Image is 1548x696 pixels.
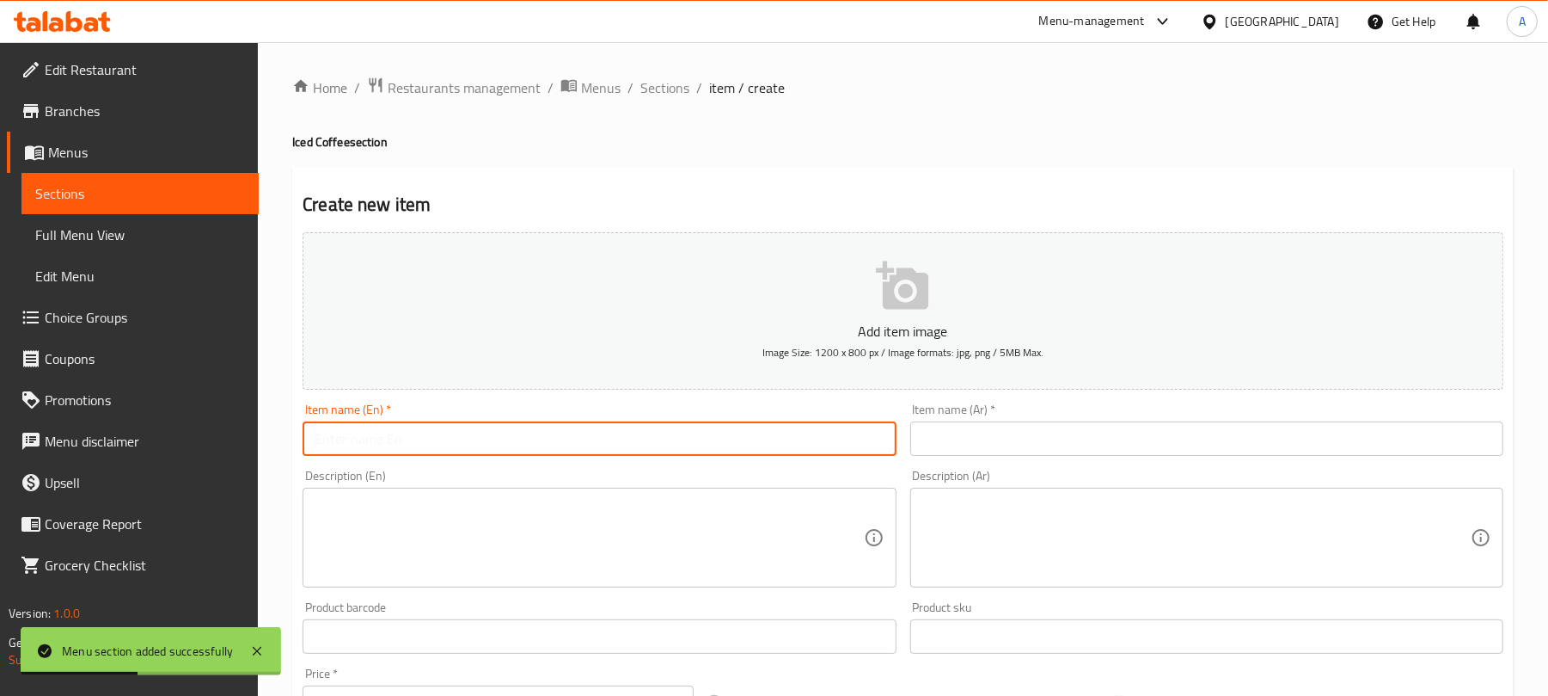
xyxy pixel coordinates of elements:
[45,514,245,534] span: Coverage Report
[910,619,1503,654] input: Please enter product sku
[548,77,554,98] li: /
[388,77,541,98] span: Restaurants management
[48,142,245,163] span: Menus
[9,602,51,625] span: Version:
[7,338,259,379] a: Coupons
[1226,12,1339,31] div: [GEOGRAPHIC_DATA]
[7,462,259,503] a: Upsell
[303,232,1503,390] button: Add item imageImage Size: 1200 x 800 px / Image formats: jpg, png / 5MB Max.
[21,214,259,256] a: Full Menu View
[910,422,1503,456] input: Enter name Ar
[696,77,702,98] li: /
[53,602,80,625] span: 1.0.0
[7,297,259,338] a: Choice Groups
[7,90,259,132] a: Branches
[1039,11,1145,32] div: Menu-management
[45,555,245,576] span: Grocery Checklist
[292,77,347,98] a: Home
[7,379,259,421] a: Promotions
[21,256,259,297] a: Edit Menu
[45,472,245,493] span: Upsell
[709,77,785,98] span: item / create
[21,173,259,214] a: Sections
[62,642,233,661] div: Menu section added successfully
[45,59,245,80] span: Edit Restaurant
[7,421,259,462] a: Menu disclaimer
[45,390,245,410] span: Promotions
[367,77,541,99] a: Restaurants management
[1519,12,1526,31] span: A
[35,225,245,245] span: Full Menu View
[7,132,259,173] a: Menus
[7,545,259,586] a: Grocery Checklist
[303,422,896,456] input: Enter name En
[7,49,259,90] a: Edit Restaurant
[45,307,245,328] span: Choice Groups
[45,348,245,369] span: Coupons
[329,321,1477,342] p: Add item image
[7,503,259,545] a: Coverage Report
[762,342,1043,362] span: Image Size: 1200 x 800 px / Image formats: jpg, png / 5MB Max.
[627,77,633,98] li: /
[9,649,118,671] a: Support.OpsPlatform
[560,77,621,99] a: Menus
[581,77,621,98] span: Menus
[354,77,360,98] li: /
[303,192,1503,218] h2: Create new item
[9,631,88,654] span: Get support on:
[45,431,245,452] span: Menu disclaimer
[35,266,245,286] span: Edit Menu
[640,77,689,98] a: Sections
[45,101,245,121] span: Branches
[35,183,245,204] span: Sections
[303,619,896,654] input: Please enter product barcode
[292,77,1514,99] nav: breadcrumb
[292,133,1514,151] h4: Iced Coffee section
